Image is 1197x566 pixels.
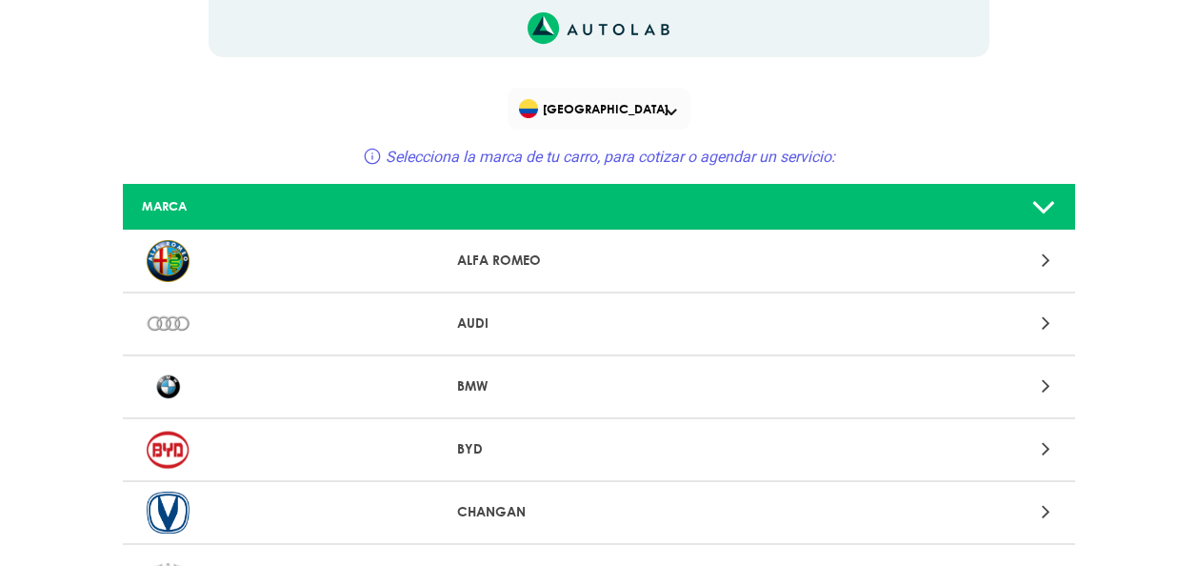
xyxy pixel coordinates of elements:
img: ALFA ROMEO [147,240,190,282]
a: Link al sitio de autolab [528,18,669,36]
img: CHANGAN [147,492,190,534]
div: Flag of COLOMBIA[GEOGRAPHIC_DATA] [508,88,690,130]
p: ALFA ROMEO [457,251,740,271]
p: AUDI [457,313,740,334]
span: [GEOGRAPHIC_DATA] [519,95,682,122]
p: CHANGAN [457,502,740,522]
a: MARCA [123,184,1075,231]
p: BYD [457,439,740,459]
img: BYD [147,429,190,471]
img: BMW [147,366,190,408]
div: MARCA [128,197,442,215]
p: BMW [457,376,740,396]
span: Selecciona la marca de tu carro, para cotizar o agendar un servicio: [386,148,835,166]
img: AUDI [147,303,190,345]
img: Flag of COLOMBIA [519,99,538,118]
